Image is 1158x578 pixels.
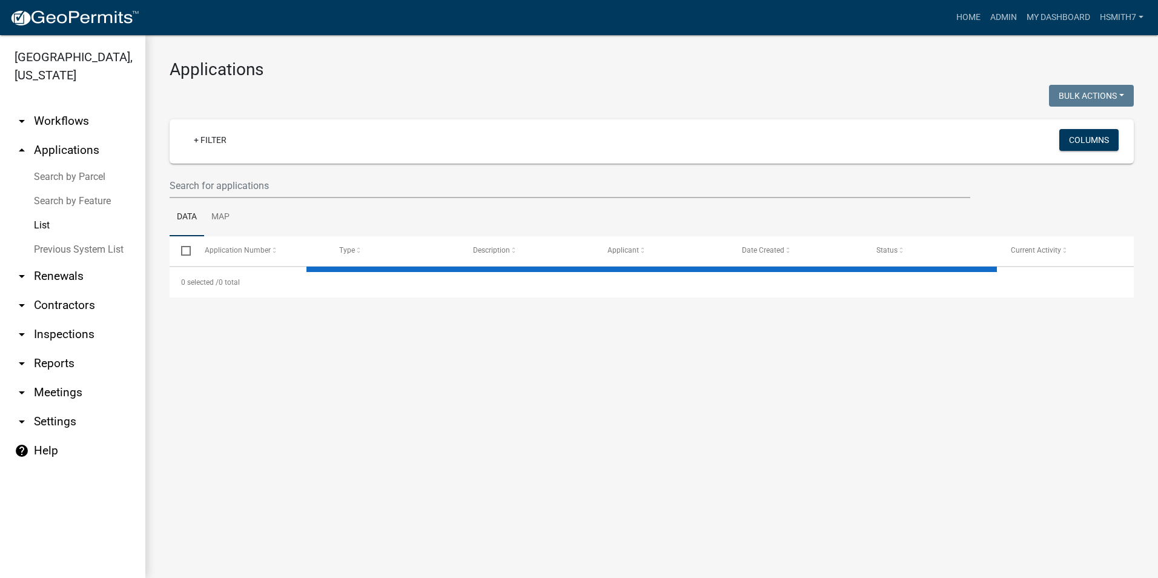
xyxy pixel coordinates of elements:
[170,236,193,265] datatable-header-cell: Select
[193,236,327,265] datatable-header-cell: Application Number
[1049,85,1134,107] button: Bulk Actions
[184,129,236,151] a: + Filter
[15,269,29,284] i: arrow_drop_down
[15,143,29,158] i: arrow_drop_up
[985,6,1022,29] a: Admin
[1022,6,1095,29] a: My Dashboard
[742,246,784,254] span: Date Created
[865,236,999,265] datatable-header-cell: Status
[15,443,29,458] i: help
[339,246,355,254] span: Type
[999,236,1134,265] datatable-header-cell: Current Activity
[730,236,865,265] datatable-header-cell: Date Created
[1011,246,1061,254] span: Current Activity
[204,198,237,237] a: Map
[327,236,462,265] datatable-header-cell: Type
[462,236,596,265] datatable-header-cell: Description
[170,173,970,198] input: Search for applications
[15,298,29,313] i: arrow_drop_down
[15,327,29,342] i: arrow_drop_down
[15,414,29,429] i: arrow_drop_down
[15,385,29,400] i: arrow_drop_down
[170,59,1134,80] h3: Applications
[1059,129,1119,151] button: Columns
[876,246,898,254] span: Status
[15,114,29,128] i: arrow_drop_down
[181,278,219,287] span: 0 selected /
[205,246,271,254] span: Application Number
[951,6,985,29] a: Home
[170,198,204,237] a: Data
[1095,6,1148,29] a: hsmith7
[170,267,1134,297] div: 0 total
[596,236,730,265] datatable-header-cell: Applicant
[607,246,639,254] span: Applicant
[15,356,29,371] i: arrow_drop_down
[473,246,510,254] span: Description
